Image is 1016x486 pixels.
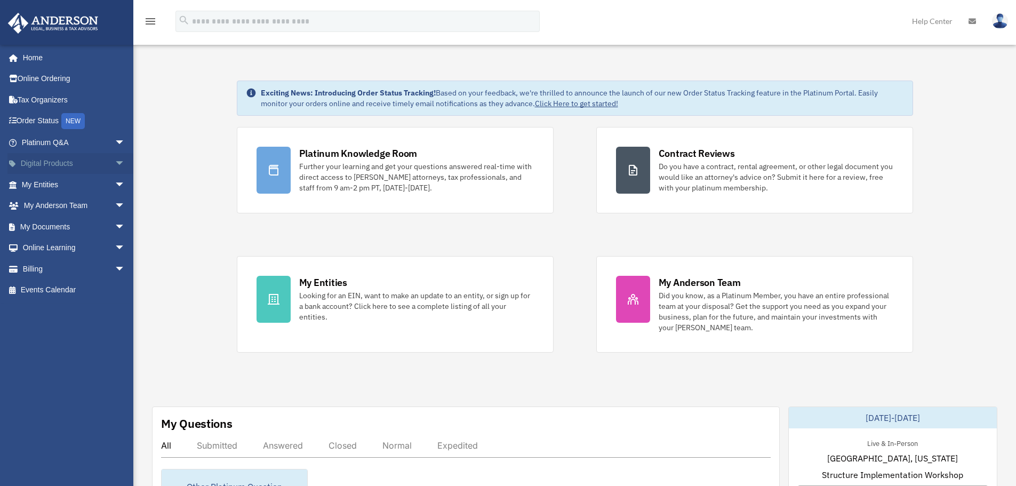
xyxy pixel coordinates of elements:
a: Events Calendar [7,280,141,301]
span: arrow_drop_down [115,258,136,280]
a: Tax Organizers [7,89,141,110]
a: Online Ordering [7,68,141,90]
span: [GEOGRAPHIC_DATA], [US_STATE] [827,452,958,465]
div: My Anderson Team [659,276,741,289]
div: Closed [329,440,357,451]
div: Looking for an EIN, want to make an update to an entity, or sign up for a bank account? Click her... [299,290,534,322]
i: menu [144,15,157,28]
div: Contract Reviews [659,147,735,160]
a: My Entitiesarrow_drop_down [7,174,141,195]
div: All [161,440,171,451]
div: Submitted [197,440,237,451]
a: Online Learningarrow_drop_down [7,237,141,259]
span: arrow_drop_down [115,195,136,217]
div: Expedited [437,440,478,451]
img: User Pic [992,13,1008,29]
a: My Anderson Team Did you know, as a Platinum Member, you have an entire professional team at your... [596,256,913,353]
a: Home [7,47,136,68]
img: Anderson Advisors Platinum Portal [5,13,101,34]
a: Click Here to get started! [535,99,618,108]
div: My Questions [161,416,233,432]
a: menu [144,19,157,28]
div: Did you know, as a Platinum Member, you have an entire professional team at your disposal? Get th... [659,290,893,333]
i: search [178,14,190,26]
a: Digital Productsarrow_drop_down [7,153,141,174]
div: Do you have a contract, rental agreement, or other legal document you would like an attorney's ad... [659,161,893,193]
span: arrow_drop_down [115,153,136,175]
div: NEW [61,113,85,129]
a: Billingarrow_drop_down [7,258,141,280]
div: Answered [263,440,303,451]
span: Structure Implementation Workshop [822,468,963,481]
a: Contract Reviews Do you have a contract, rental agreement, or other legal document you would like... [596,127,913,213]
div: [DATE]-[DATE] [789,407,997,428]
a: My Documentsarrow_drop_down [7,216,141,237]
span: arrow_drop_down [115,132,136,154]
a: Order StatusNEW [7,110,141,132]
div: Platinum Knowledge Room [299,147,418,160]
strong: Exciting News: Introducing Order Status Tracking! [261,88,436,98]
span: arrow_drop_down [115,237,136,259]
span: arrow_drop_down [115,216,136,238]
a: Platinum Q&Aarrow_drop_down [7,132,141,153]
a: My Entities Looking for an EIN, want to make an update to an entity, or sign up for a bank accoun... [237,256,554,353]
a: Platinum Knowledge Room Further your learning and get your questions answered real-time with dire... [237,127,554,213]
a: My Anderson Teamarrow_drop_down [7,195,141,217]
div: My Entities [299,276,347,289]
div: Further your learning and get your questions answered real-time with direct access to [PERSON_NAM... [299,161,534,193]
div: Based on your feedback, we're thrilled to announce the launch of our new Order Status Tracking fe... [261,87,904,109]
span: arrow_drop_down [115,174,136,196]
div: Normal [382,440,412,451]
div: Live & In-Person [859,437,926,448]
